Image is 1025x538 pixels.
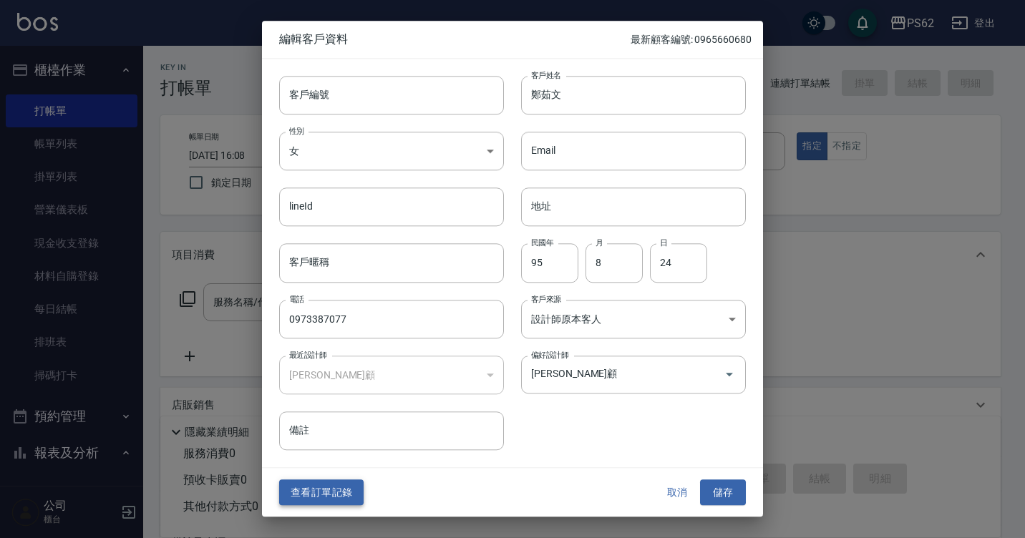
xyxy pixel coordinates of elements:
label: 月 [596,238,603,248]
button: 取消 [654,479,700,506]
div: [PERSON_NAME]顧 [279,356,504,394]
span: 編輯客戶資料 [279,32,631,47]
label: 最近設計師 [289,349,326,360]
label: 客戶姓名 [531,69,561,80]
label: 電話 [289,293,304,304]
label: 性別 [289,125,304,136]
div: 女 [279,132,504,170]
div: 設計師原本客人 [521,300,746,338]
label: 民國年 [531,238,553,248]
label: 客戶來源 [531,293,561,304]
button: 查看訂單記錄 [279,479,364,506]
label: 偏好設計師 [531,349,568,360]
button: 儲存 [700,479,746,506]
label: 日 [660,238,667,248]
p: 最新顧客編號: 0965660680 [631,32,752,47]
button: Open [718,363,741,386]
